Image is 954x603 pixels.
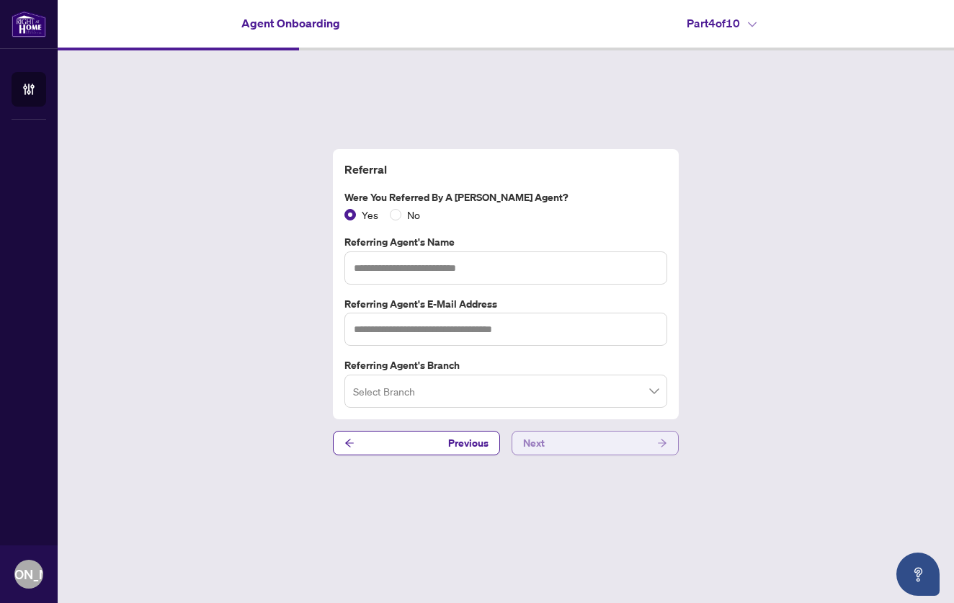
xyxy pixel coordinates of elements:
span: arrow-left [344,438,355,448]
h4: Part 4 of 10 [687,14,757,32]
h4: Referral [344,161,667,178]
label: Were you referred by a [PERSON_NAME] Agent? [344,189,667,205]
span: No [401,207,426,223]
span: arrow-right [657,438,667,448]
img: logo [12,11,46,37]
button: Open asap [896,553,940,596]
label: Referring Agent's E-Mail Address [344,296,667,312]
span: Next [523,432,545,455]
span: Yes [356,207,384,223]
h4: Agent Onboarding [241,14,340,32]
label: Referring Agent's Branch [344,357,667,373]
button: Previous [333,431,500,455]
span: Previous [448,432,489,455]
button: Next [512,431,679,455]
label: Referring Agent's Name [344,234,667,250]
